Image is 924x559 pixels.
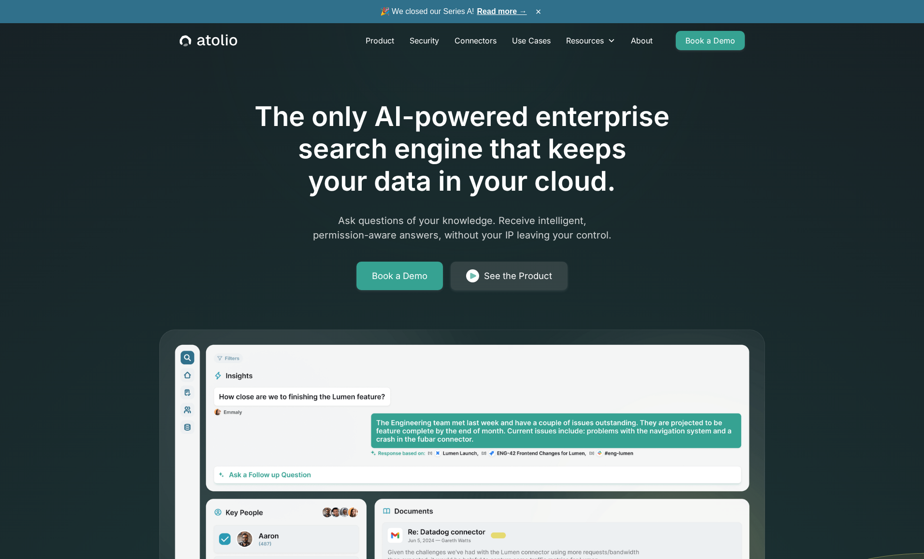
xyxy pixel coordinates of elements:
[504,31,558,50] a: Use Cases
[358,31,402,50] a: Product
[566,35,604,46] div: Resources
[558,31,623,50] div: Resources
[180,34,237,47] a: home
[484,269,552,283] div: See the Product
[533,6,544,17] button: ×
[447,31,504,50] a: Connectors
[477,7,527,15] a: Read more →
[356,262,443,291] a: Book a Demo
[215,100,710,198] h1: The only AI-powered enterprise search engine that keeps your data in your cloud.
[623,31,660,50] a: About
[380,6,527,17] span: 🎉 We closed our Series A!
[402,31,447,50] a: Security
[676,31,745,50] a: Book a Demo
[277,213,648,242] p: Ask questions of your knowledge. Receive intelligent, permission-aware answers, without your IP l...
[451,262,568,291] a: See the Product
